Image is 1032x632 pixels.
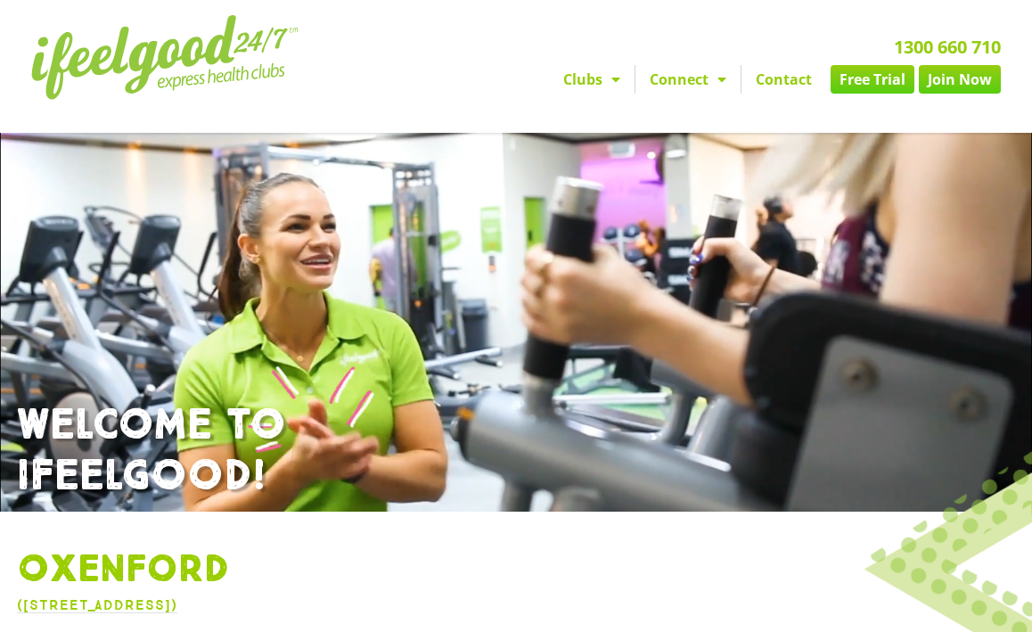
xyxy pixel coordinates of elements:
a: Clubs [549,65,635,94]
h1: WELCOME TO IFEELGOOD! [17,400,1015,503]
a: Connect [635,65,741,94]
h1: Oxenford [17,547,1015,594]
a: Contact [741,65,826,94]
nav: Menu [377,65,1001,94]
a: ([STREET_ADDRESS]) [17,596,177,613]
a: Free Trial [831,65,914,94]
a: Join Now [919,65,1001,94]
a: 1300 660 710 [894,35,1001,59]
